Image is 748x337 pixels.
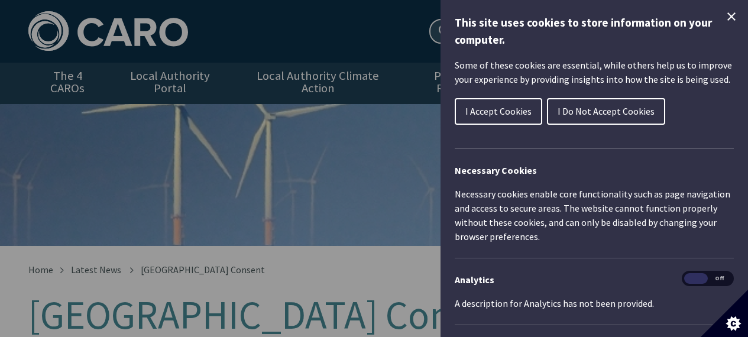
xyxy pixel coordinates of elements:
p: A description for Analytics has not been provided. [455,296,734,310]
button: I Accept Cookies [455,98,542,125]
p: Necessary cookies enable core functionality such as page navigation and access to secure areas. T... [455,187,734,244]
p: Some of these cookies are essential, while others help us to improve your experience by providing... [455,58,734,86]
button: Close Cookie Control [724,9,739,24]
button: Set cookie preferences [701,290,748,337]
span: I Accept Cookies [465,105,532,117]
span: Off [708,273,731,284]
h2: Necessary Cookies [455,163,734,177]
span: On [684,273,708,284]
h1: This site uses cookies to store information on your computer. [455,14,734,48]
h3: Analytics [455,273,734,287]
span: I Do Not Accept Cookies [558,105,655,117]
button: I Do Not Accept Cookies [547,98,665,125]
